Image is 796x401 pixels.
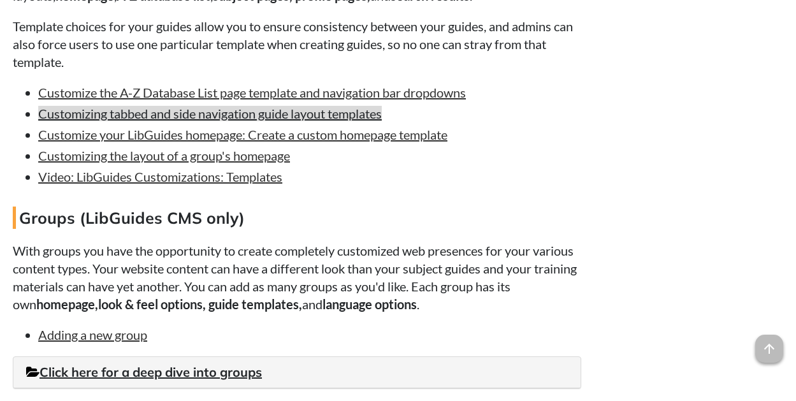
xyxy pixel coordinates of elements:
[322,296,417,312] strong: language options
[36,296,98,312] strong: homepage,
[38,327,147,342] a: Adding a new group
[26,364,262,380] a: Click here for a deep dive into groups
[98,296,302,312] strong: look & feel options, guide templates,
[38,127,447,142] a: Customize your LibGuides homepage: Create a custom homepage template
[13,17,581,71] p: Template choices for your guides allow you to ensure consistency between your guides, and admins ...
[13,242,581,313] p: With groups you have the opportunity to create completely customized web presences for your vario...
[755,335,783,363] span: arrow_upward
[38,106,382,121] a: Customizing tabbed and side navigation guide layout templates
[38,169,282,184] a: Video: LibGuides Customizations: Templates
[38,85,466,100] a: Customize the A-Z Database List page template and navigation bar dropdowns
[755,336,783,351] a: arrow_upward
[38,148,290,163] a: Customizing the layout of a group's homepage
[13,207,581,229] h4: Groups (LibGuides CMS only)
